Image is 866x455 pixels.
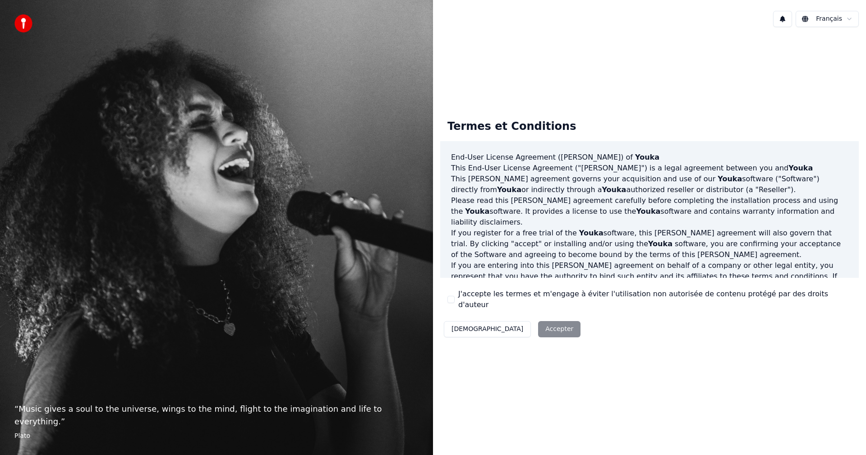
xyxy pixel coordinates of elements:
img: youka [14,14,32,32]
p: Please read this [PERSON_NAME] agreement carefully before completing the installation process and... [451,195,848,228]
p: If you are entering into this [PERSON_NAME] agreement on behalf of a company or other legal entit... [451,260,848,303]
span: Youka [635,153,659,161]
span: Youka [465,207,489,216]
span: Youka [602,185,626,194]
p: “ Music gives a soul to the universe, wings to the mind, flight to the imagination and life to ev... [14,403,419,428]
button: [DEMOGRAPHIC_DATA] [444,321,531,337]
p: This End-User License Agreement ("[PERSON_NAME]") is a legal agreement between you and [451,163,848,174]
footer: Plato [14,432,419,441]
span: Youka [648,239,673,248]
h3: End-User License Agreement ([PERSON_NAME]) of [451,152,848,163]
span: Youka [579,229,603,237]
label: J'accepte les termes et m'engage à éviter l'utilisation non autorisée de contenu protégé par des ... [458,289,852,310]
span: Youka [718,175,742,183]
span: Youka [497,185,521,194]
p: This [PERSON_NAME] agreement governs your acquisition and use of our software ("Software") direct... [451,174,848,195]
div: Termes et Conditions [440,112,583,141]
span: Youka [636,207,660,216]
span: Youka [788,164,813,172]
p: If you register for a free trial of the software, this [PERSON_NAME] agreement will also govern t... [451,228,848,260]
